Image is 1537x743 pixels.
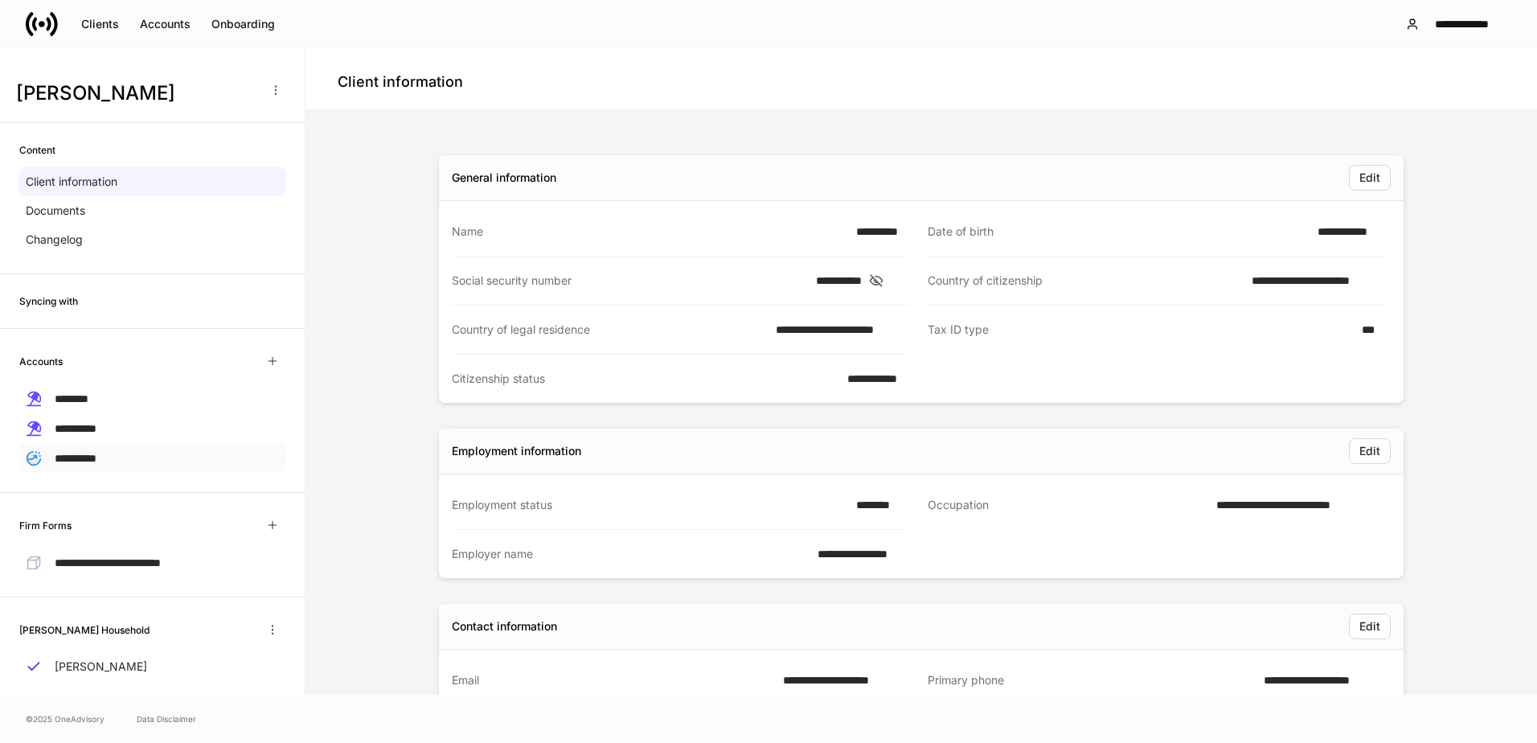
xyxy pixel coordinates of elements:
[338,72,463,92] h4: Client information
[19,294,78,309] h6: Syncing with
[19,142,55,158] h6: Content
[137,712,196,725] a: Data Disclaimer
[211,16,275,32] div: Onboarding
[140,16,191,32] div: Accounts
[928,672,1254,688] div: Primary phone
[928,224,1308,240] div: Date of birth
[1349,165,1391,191] button: Edit
[81,16,119,32] div: Clients
[19,354,63,369] h6: Accounts
[71,11,129,37] button: Clients
[452,618,557,634] div: Contact information
[19,652,285,681] a: [PERSON_NAME]
[19,518,72,533] h6: Firm Forms
[928,322,1352,339] div: Tax ID type
[26,174,117,190] p: Client information
[1359,443,1380,459] div: Edit
[928,497,1207,514] div: Occupation
[19,196,285,225] a: Documents
[452,273,806,289] div: Social security number
[452,170,556,186] div: General information
[26,712,105,725] span: © 2025 OneAdvisory
[1349,614,1391,639] button: Edit
[19,225,285,254] a: Changelog
[26,203,85,219] p: Documents
[452,497,846,513] div: Employment status
[19,167,285,196] a: Client information
[452,443,581,459] div: Employment information
[26,232,83,248] p: Changelog
[55,659,147,675] p: [PERSON_NAME]
[201,11,285,37] button: Onboarding
[1359,618,1380,634] div: Edit
[1359,170,1380,186] div: Edit
[928,273,1242,289] div: Country of citizenship
[1349,438,1391,464] button: Edit
[452,371,838,387] div: Citizenship status
[129,11,201,37] button: Accounts
[452,672,773,688] div: Email
[452,546,808,562] div: Employer name
[19,622,150,638] h6: [PERSON_NAME] Household
[452,322,766,338] div: Country of legal residence
[452,224,846,240] div: Name
[16,80,256,106] h3: [PERSON_NAME]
